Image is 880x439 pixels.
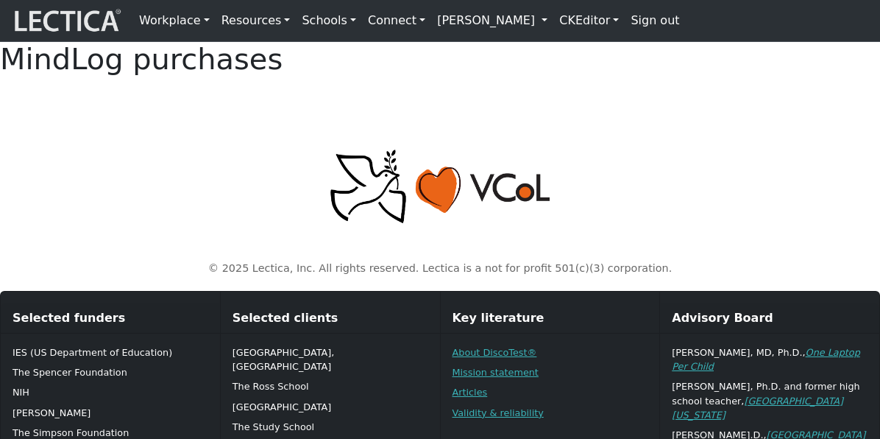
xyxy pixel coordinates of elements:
[221,303,440,334] div: Selected clients
[672,379,867,422] p: [PERSON_NAME], Ph.D. and former high school teacher,
[13,345,208,359] p: IES (US Department of Education)
[672,347,860,372] a: One Laptop Per Child
[11,7,121,35] img: lecticalive
[327,148,554,225] img: Peace, love, VCoL
[13,406,208,420] p: [PERSON_NAME]
[233,420,428,434] p: The Study School
[233,345,428,373] p: [GEOGRAPHIC_DATA], [GEOGRAPHIC_DATA]
[672,396,843,421] a: [GEOGRAPHIC_DATA][US_STATE]
[233,400,428,414] p: [GEOGRAPHIC_DATA]
[453,347,537,358] a: About DiscoTest®
[660,303,879,334] div: Advisory Board
[96,261,784,277] p: © 2025 Lectica, Inc. All rights reserved. Lectica is a not for profit 501(c)(3) corporation.
[625,6,685,35] a: Sign out
[453,387,488,398] a: Articles
[553,6,625,35] a: CKEditor
[441,303,660,334] div: Key literature
[362,6,431,35] a: Connect
[216,6,297,35] a: Resources
[431,6,553,35] a: [PERSON_NAME]
[233,379,428,393] p: The Ross School
[13,385,208,399] p: NIH
[1,303,220,334] div: Selected funders
[672,345,867,373] p: [PERSON_NAME], MD, Ph.D.,
[453,407,544,418] a: Validity & reliability
[296,6,362,35] a: Schools
[453,367,539,378] a: Mission statement
[133,6,216,35] a: Workplace
[13,365,208,379] p: The Spencer Foundation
